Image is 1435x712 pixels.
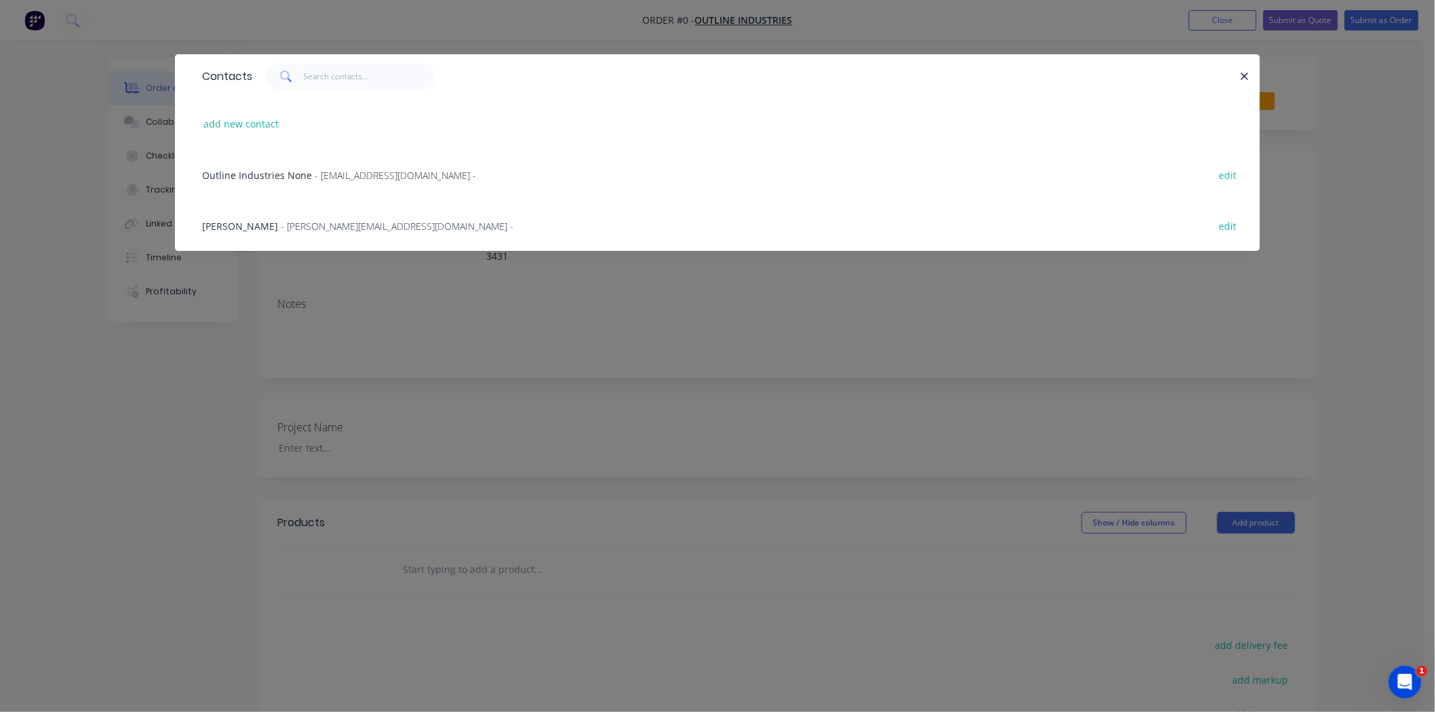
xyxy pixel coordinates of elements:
span: - [PERSON_NAME][EMAIL_ADDRESS][DOMAIN_NAME] - [281,220,513,233]
button: add new contact [197,115,286,133]
span: Outline Industries None [202,169,312,182]
button: edit [1212,165,1244,184]
input: Search contacts... [304,63,436,90]
span: [PERSON_NAME] [202,220,278,233]
button: edit [1212,216,1244,235]
span: - [EMAIL_ADDRESS][DOMAIN_NAME] - [315,169,476,182]
div: Contacts [195,55,252,98]
iframe: Intercom live chat [1389,666,1421,698]
span: 1 [1417,666,1428,677]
